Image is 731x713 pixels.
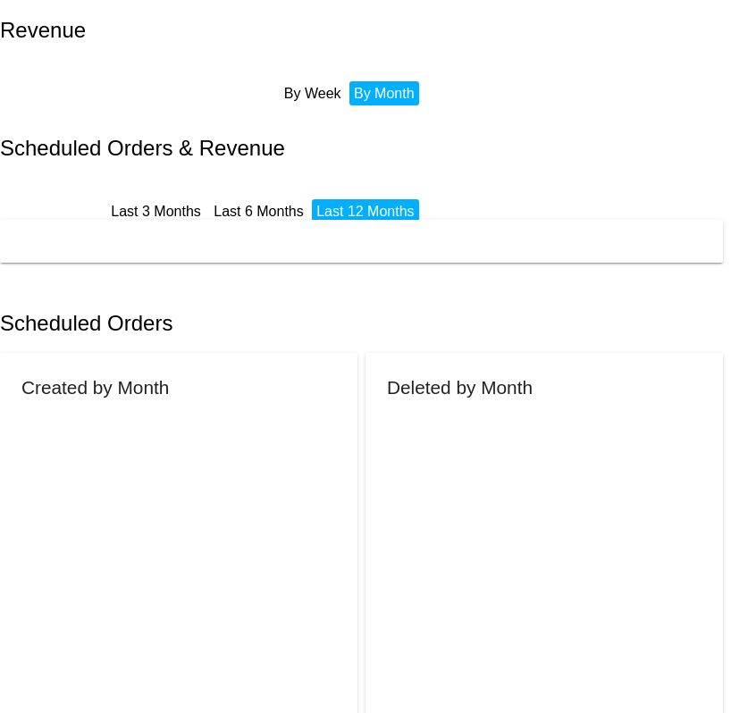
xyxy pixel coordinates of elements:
a: Last 3 Months [111,204,201,219]
li: By Week [280,81,346,105]
h2: Deleted by Month [387,377,533,398]
a: Last 12 Months [316,204,414,219]
li: By Month [349,81,419,105]
h2: Created by Month [21,377,169,398]
a: Last 6 Months [214,204,304,219]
